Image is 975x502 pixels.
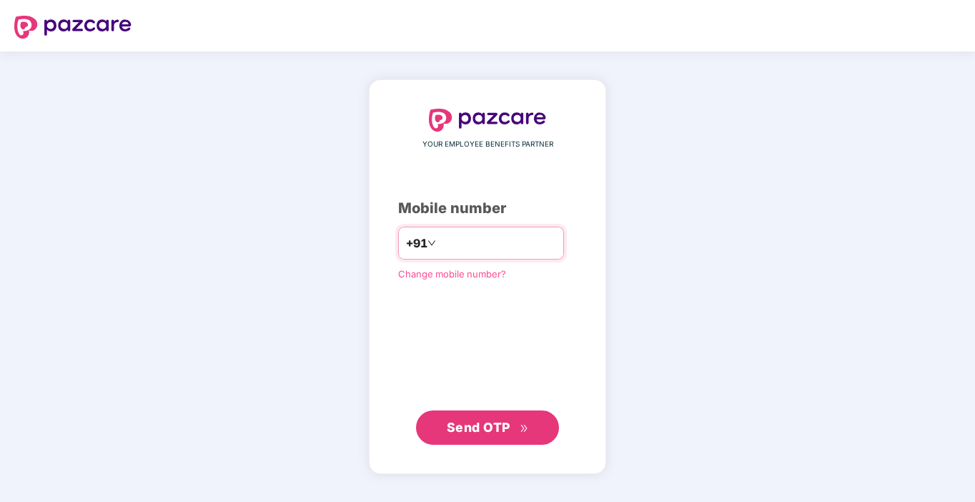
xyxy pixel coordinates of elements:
img: logo [429,109,546,132]
a: Change mobile number? [398,268,506,280]
div: Mobile number [398,197,577,220]
button: Send OTPdouble-right [416,410,559,445]
span: YOUR EMPLOYEE BENEFITS PARTNER [422,139,553,150]
span: Send OTP [447,420,510,435]
span: down [427,239,436,247]
span: +91 [406,235,427,252]
span: double-right [520,424,529,433]
img: logo [14,16,132,39]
